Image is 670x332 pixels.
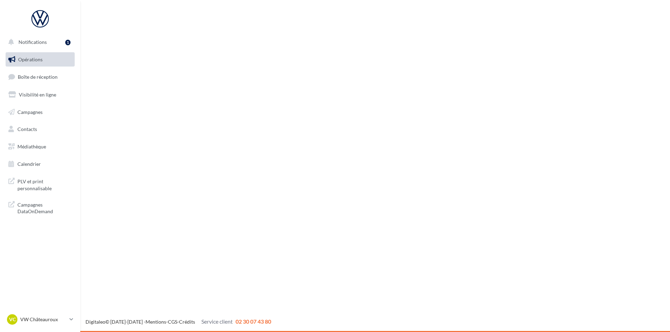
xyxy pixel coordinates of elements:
span: Contacts [17,126,37,132]
span: Calendrier [17,161,41,167]
span: Notifications [18,39,47,45]
span: © [DATE]-[DATE] - - - [85,319,271,325]
a: Campagnes DataOnDemand [4,197,76,218]
a: Visibilité en ligne [4,87,76,102]
a: VC VW Châteauroux [6,313,75,326]
a: Mentions [146,319,166,325]
span: Campagnes [17,109,43,115]
span: Service client [201,318,233,325]
a: Boîte de réception [4,69,76,84]
span: Opérations [18,56,43,62]
span: Visibilité en ligne [19,92,56,98]
a: Digitaleo [85,319,105,325]
span: Campagnes DataOnDemand [17,200,72,215]
span: Médiathèque [17,144,46,149]
a: Contacts [4,122,76,137]
a: Crédits [179,319,195,325]
a: PLV et print personnalisable [4,174,76,194]
span: 02 30 07 43 80 [236,318,271,325]
button: Notifications 1 [4,35,73,49]
span: PLV et print personnalisable [17,177,72,192]
p: VW Châteauroux [20,316,67,323]
a: Médiathèque [4,139,76,154]
a: CGS [168,319,177,325]
div: 1 [65,40,70,45]
span: VC [9,316,16,323]
span: Boîte de réception [18,74,58,80]
a: Opérations [4,52,76,67]
a: Campagnes [4,105,76,119]
a: Calendrier [4,157,76,171]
